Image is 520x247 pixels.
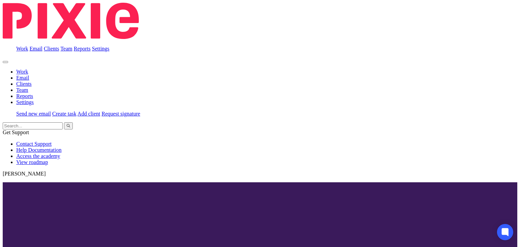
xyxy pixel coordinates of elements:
[78,111,100,117] a: Add client
[16,111,51,117] a: Send new email
[16,69,28,75] a: Work
[52,111,77,117] a: Create task
[16,87,28,93] a: Team
[16,153,60,159] a: Access the academy
[16,141,51,147] a: Contact Support
[60,46,72,52] a: Team
[3,129,29,135] span: Get Support
[3,3,139,39] img: Pixie
[102,111,140,117] a: Request signature
[16,99,34,105] a: Settings
[74,46,91,52] a: Reports
[16,147,62,153] a: Help Documentation
[64,122,73,129] button: Search
[16,159,48,165] a: View roadmap
[3,171,517,177] p: [PERSON_NAME]
[16,75,29,81] a: Email
[44,46,59,52] a: Clients
[29,46,42,52] a: Email
[92,46,110,52] a: Settings
[16,81,31,87] a: Clients
[16,93,33,99] a: Reports
[3,122,63,129] input: Search
[16,46,28,52] a: Work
